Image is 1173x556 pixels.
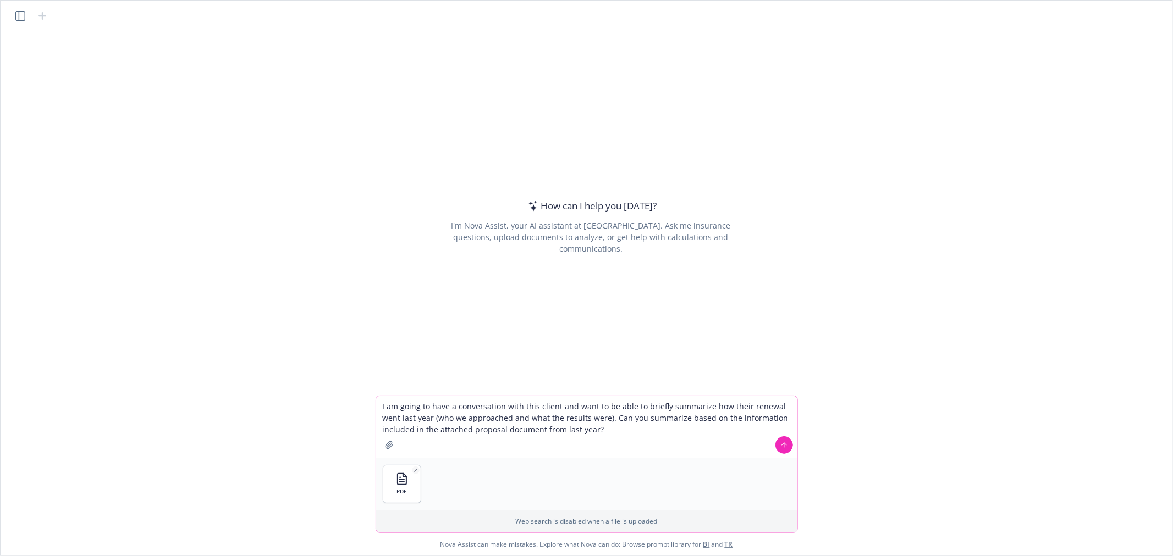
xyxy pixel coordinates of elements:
div: How can I help you [DATE]? [525,199,657,213]
span: PDF [397,488,407,495]
p: Web search is disabled when a file is uploaded [383,516,791,526]
div: I'm Nova Assist, your AI assistant at [GEOGRAPHIC_DATA]. Ask me insurance questions, upload docum... [436,220,746,254]
span: Nova Assist can make mistakes. Explore what Nova can do: Browse prompt library for and [440,533,733,555]
a: TR [725,540,733,549]
button: PDF [383,465,421,503]
a: BI [703,540,710,549]
textarea: I am going to have a conversation with this client and want to be able to briefly summarize how t... [376,396,797,458]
